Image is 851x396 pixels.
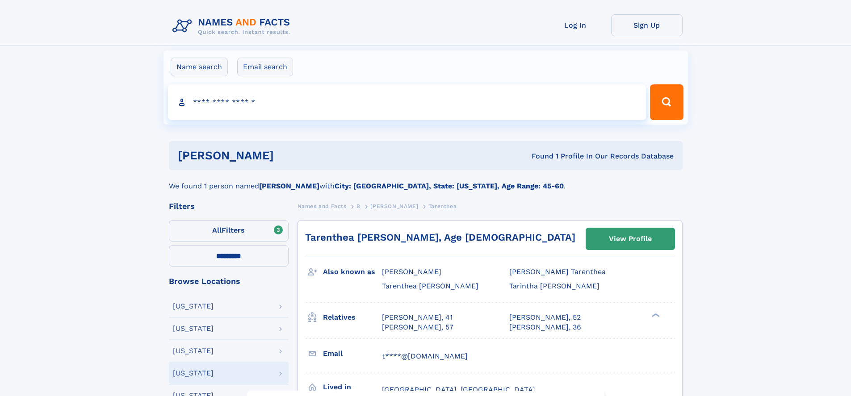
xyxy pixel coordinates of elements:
span: B [356,203,361,209]
span: [PERSON_NAME] Tarenthea [509,267,606,276]
h3: Lived in [323,379,382,395]
label: Filters [169,220,289,242]
a: [PERSON_NAME], 52 [509,313,581,322]
a: [PERSON_NAME], 41 [382,313,453,322]
div: [US_STATE] [173,303,214,310]
a: B [356,200,361,212]
span: [PERSON_NAME] [382,267,441,276]
div: [US_STATE] [173,325,214,332]
input: search input [168,84,646,120]
div: [US_STATE] [173,370,214,377]
a: [PERSON_NAME], 57 [382,322,453,332]
a: [PERSON_NAME], 36 [509,322,581,332]
b: [PERSON_NAME] [259,182,319,190]
label: Name search [171,58,228,76]
a: Sign Up [611,14,683,36]
h3: Email [323,346,382,361]
span: Tarintha [PERSON_NAME] [509,282,599,290]
a: [PERSON_NAME] [370,200,418,212]
a: Log In [540,14,611,36]
h1: [PERSON_NAME] [178,150,403,161]
span: Tarenthea [PERSON_NAME] [382,282,478,290]
span: All [212,226,222,234]
span: [GEOGRAPHIC_DATA], [GEOGRAPHIC_DATA] [382,385,535,394]
span: [PERSON_NAME] [370,203,418,209]
div: View Profile [609,229,652,249]
a: Names and Facts [298,200,347,212]
div: We found 1 person named with . [169,170,683,192]
h3: Also known as [323,264,382,279]
a: View Profile [586,228,675,250]
a: Tarenthea [PERSON_NAME], Age [DEMOGRAPHIC_DATA] [305,232,575,243]
div: Filters [169,202,289,210]
div: Found 1 Profile In Our Records Database [402,151,674,161]
img: Logo Names and Facts [169,14,298,38]
div: Browse Locations [169,277,289,285]
button: Search Button [650,84,683,120]
div: ❯ [650,312,660,318]
div: [US_STATE] [173,347,214,354]
h3: Relatives [323,310,382,325]
label: Email search [237,58,293,76]
span: Tarenthea [428,203,457,209]
b: City: [GEOGRAPHIC_DATA], State: [US_STATE], Age Range: 45-60 [335,182,564,190]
